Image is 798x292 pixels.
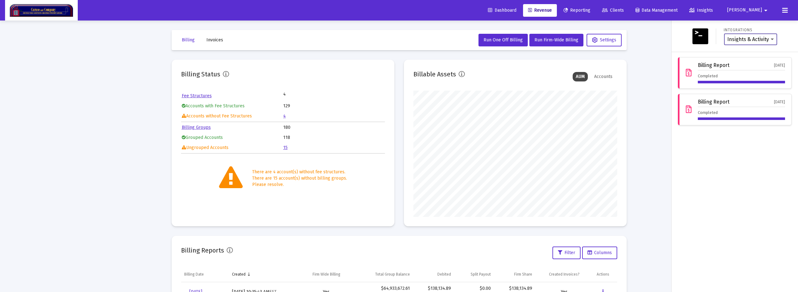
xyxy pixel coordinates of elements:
mat-icon: arrow_drop_down [762,4,770,17]
span: Dashboard [488,8,516,13]
a: Insights [684,4,718,17]
span: Data Management [636,8,678,13]
span: Clients [602,8,624,13]
span: Reporting [563,8,590,13]
img: Dashboard [10,4,73,17]
a: Dashboard [483,4,521,17]
span: [PERSON_NAME] [727,8,762,13]
a: Revenue [523,4,557,17]
span: Insights [689,8,713,13]
a: Reporting [558,4,595,17]
a: Clients [597,4,629,17]
a: Data Management [630,4,683,17]
button: [PERSON_NAME] [720,4,777,16]
span: Revenue [528,8,552,13]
